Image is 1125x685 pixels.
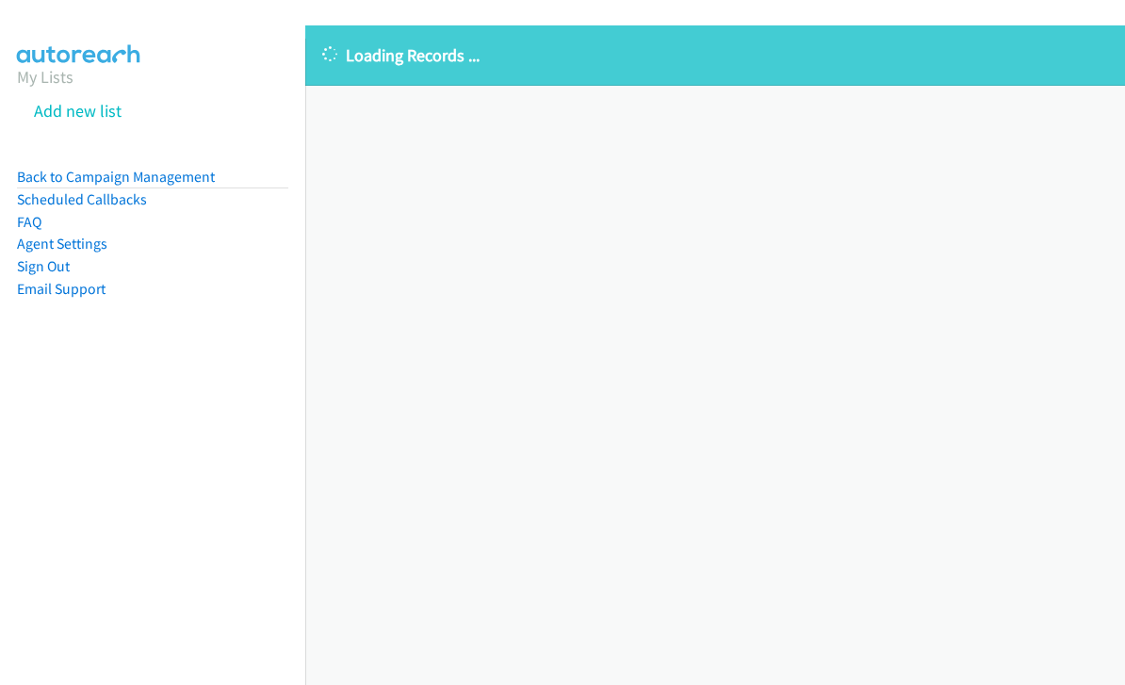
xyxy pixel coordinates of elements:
[17,168,215,186] a: Back to Campaign Management
[322,42,1108,68] p: Loading Records ...
[17,235,107,253] a: Agent Settings
[34,100,122,122] a: Add new list
[17,280,106,298] a: Email Support
[17,257,70,275] a: Sign Out
[17,213,41,231] a: FAQ
[17,190,147,208] a: Scheduled Callbacks
[17,66,73,88] a: My Lists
